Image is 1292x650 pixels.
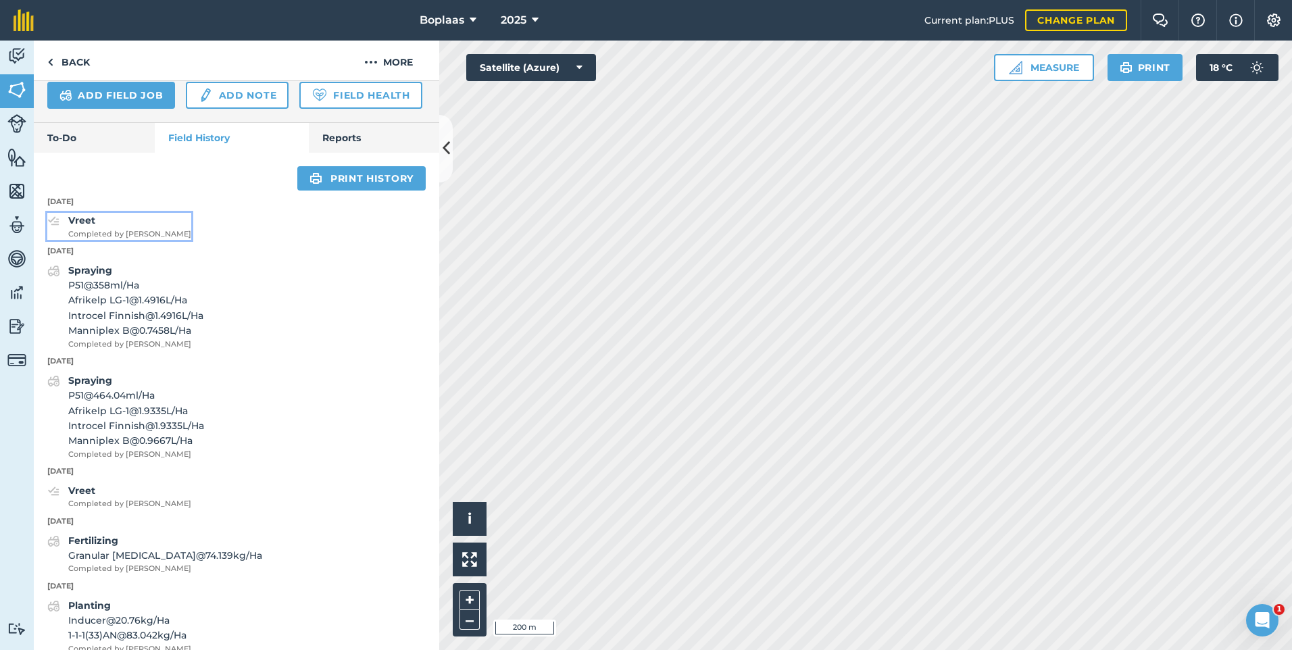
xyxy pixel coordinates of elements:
[47,598,60,614] img: svg+xml;base64,PD94bWwgdmVyc2lvbj0iMS4wIiBlbmNvZGluZz0idXRmLTgiPz4KPCEtLSBHZW5lcmF0b3I6IEFkb2JlIE...
[1246,604,1278,636] iframe: Intercom live chat
[68,498,191,510] span: Completed by [PERSON_NAME]
[7,80,26,100] img: svg+xml;base64,PHN2ZyB4bWxucz0iaHR0cDovL3d3dy53My5vcmcvMjAwMC9zdmciIHdpZHRoPSI1NiIgaGVpZ2h0PSI2MC...
[68,323,203,338] span: Manniplex B @ 0.7458 L / Ha
[47,373,60,389] img: svg+xml;base64,PD94bWwgdmVyc2lvbj0iMS4wIiBlbmNvZGluZz0idXRmLTgiPz4KPCEtLSBHZW5lcmF0b3I6IEFkb2JlIE...
[59,87,72,103] img: svg+xml;base64,PD94bWwgdmVyc2lvbj0iMS4wIiBlbmNvZGluZz0idXRmLTgiPz4KPCEtLSBHZW5lcmF0b3I6IEFkb2JlIE...
[1152,14,1168,27] img: Two speech bubbles overlapping with the left bubble in the forefront
[14,9,34,31] img: fieldmargin Logo
[34,580,439,593] p: [DATE]
[47,483,60,499] img: svg+xml;base64,PD94bWwgdmVyc2lvbj0iMS4wIiBlbmNvZGluZz0idXRmLTgiPz4KPCEtLSBHZW5lcmF0b3I6IEFkb2JlIE...
[7,114,26,133] img: svg+xml;base64,PD94bWwgdmVyc2lvbj0iMS4wIiBlbmNvZGluZz0idXRmLTgiPz4KPCEtLSBHZW5lcmF0b3I6IEFkb2JlIE...
[68,339,203,351] span: Completed by [PERSON_NAME]
[34,516,439,528] p: [DATE]
[186,82,289,109] a: Add note
[297,166,426,191] a: Print history
[68,563,262,575] span: Completed by [PERSON_NAME]
[68,278,203,293] span: P51 @ 358 ml / Ha
[68,433,204,448] span: Manniplex B @ 0.9667 L / Ha
[420,12,464,28] span: Boplaas
[68,599,111,611] strong: Planting
[68,418,204,433] span: Introcel Finnish @ 1.9335 L / Ha
[7,249,26,269] img: svg+xml;base64,PD94bWwgdmVyc2lvbj0iMS4wIiBlbmNvZGluZz0idXRmLTgiPz4KPCEtLSBHZW5lcmF0b3I6IEFkb2JlIE...
[7,351,26,370] img: svg+xml;base64,PD94bWwgdmVyc2lvbj0iMS4wIiBlbmNvZGluZz0idXRmLTgiPz4KPCEtLSBHZW5lcmF0b3I6IEFkb2JlIE...
[1266,14,1282,27] img: A cog icon
[468,510,472,527] span: i
[68,613,191,628] span: Inducer @ 20.76 kg / Ha
[47,82,175,109] a: Add field job
[7,46,26,66] img: svg+xml;base64,PD94bWwgdmVyc2lvbj0iMS4wIiBlbmNvZGluZz0idXRmLTgiPz4KPCEtLSBHZW5lcmF0b3I6IEFkb2JlIE...
[7,316,26,336] img: svg+xml;base64,PD94bWwgdmVyc2lvbj0iMS4wIiBlbmNvZGluZz0idXRmLTgiPz4KPCEtLSBHZW5lcmF0b3I6IEFkb2JlIE...
[462,552,477,567] img: Four arrows, one pointing top left, one top right, one bottom right and the last bottom left
[7,282,26,303] img: svg+xml;base64,PD94bWwgdmVyc2lvbj0iMS4wIiBlbmNvZGluZz0idXRmLTgiPz4KPCEtLSBHZW5lcmF0b3I6IEFkb2JlIE...
[453,502,487,536] button: i
[7,147,26,168] img: svg+xml;base64,PHN2ZyB4bWxucz0iaHR0cDovL3d3dy53My5vcmcvMjAwMC9zdmciIHdpZHRoPSI1NiIgaGVpZ2h0PSI2MC...
[47,483,191,510] a: VreetCompleted by [PERSON_NAME]
[7,622,26,635] img: svg+xml;base64,PD94bWwgdmVyc2lvbj0iMS4wIiBlbmNvZGluZz0idXRmLTgiPz4KPCEtLSBHZW5lcmF0b3I6IEFkb2JlIE...
[47,533,60,549] img: svg+xml;base64,PD94bWwgdmVyc2lvbj0iMS4wIiBlbmNvZGluZz0idXRmLTgiPz4KPCEtLSBHZW5lcmF0b3I6IEFkb2JlIE...
[994,54,1094,81] button: Measure
[68,484,95,497] strong: Vreet
[1229,12,1243,28] img: svg+xml;base64,PHN2ZyB4bWxucz0iaHR0cDovL3d3dy53My5vcmcvMjAwMC9zdmciIHdpZHRoPSIxNyIgaGVpZ2h0PSIxNy...
[68,308,203,323] span: Introcel Finnish @ 1.4916 L / Ha
[47,213,191,240] a: VreetCompleted by [PERSON_NAME]
[68,534,118,547] strong: Fertilizing
[1196,54,1278,81] button: 18 °C
[68,628,191,643] span: 1-1-1(33)AN @ 83.042 kg / Ha
[68,264,112,276] strong: Spraying
[1025,9,1127,31] a: Change plan
[34,196,439,208] p: [DATE]
[34,41,103,80] a: Back
[198,87,213,103] img: svg+xml;base64,PD94bWwgdmVyc2lvbj0iMS4wIiBlbmNvZGluZz0idXRmLTgiPz4KPCEtLSBHZW5lcmF0b3I6IEFkb2JlIE...
[68,374,112,386] strong: Spraying
[459,590,480,610] button: +
[68,403,204,418] span: Afrikelp LG-1 @ 1.9335 L / Ha
[68,228,191,241] span: Completed by [PERSON_NAME]
[459,610,480,630] button: –
[68,449,204,461] span: Completed by [PERSON_NAME]
[309,170,322,186] img: svg+xml;base64,PHN2ZyB4bWxucz0iaHR0cDovL3d3dy53My5vcmcvMjAwMC9zdmciIHdpZHRoPSIxOSIgaGVpZ2h0PSIyNC...
[47,533,262,575] a: FertilizingGranular [MEDICAL_DATA]@74.139kg/HaCompleted by [PERSON_NAME]
[68,388,204,403] span: P51 @ 464.04 ml / Ha
[364,54,378,70] img: svg+xml;base64,PHN2ZyB4bWxucz0iaHR0cDovL3d3dy53My5vcmcvMjAwMC9zdmciIHdpZHRoPSIyMCIgaGVpZ2h0PSIyNC...
[68,548,262,563] span: Granular [MEDICAL_DATA] @ 74.139 kg / Ha
[1243,54,1270,81] img: svg+xml;base64,PD94bWwgdmVyc2lvbj0iMS4wIiBlbmNvZGluZz0idXRmLTgiPz4KPCEtLSBHZW5lcmF0b3I6IEFkb2JlIE...
[7,181,26,201] img: svg+xml;base64,PHN2ZyB4bWxucz0iaHR0cDovL3d3dy53My5vcmcvMjAwMC9zdmciIHdpZHRoPSI1NiIgaGVpZ2h0PSI2MC...
[155,123,308,153] a: Field History
[1190,14,1206,27] img: A question mark icon
[1274,604,1285,615] span: 1
[34,355,439,368] p: [DATE]
[47,373,204,461] a: SprayingP51@464.04ml/HaAfrikelp LG-1@1.9335L/HaIntrocel Finnish@1.9335L/HaManniplex B@0.9667L/HaC...
[309,123,439,153] a: Reports
[34,466,439,478] p: [DATE]
[299,82,422,109] a: Field Health
[501,12,526,28] span: 2025
[68,293,203,307] span: Afrikelp LG-1 @ 1.4916 L / Ha
[47,213,60,229] img: svg+xml;base64,PD94bWwgdmVyc2lvbj0iMS4wIiBlbmNvZGluZz0idXRmLTgiPz4KPCEtLSBHZW5lcmF0b3I6IEFkb2JlIE...
[47,54,53,70] img: svg+xml;base64,PHN2ZyB4bWxucz0iaHR0cDovL3d3dy53My5vcmcvMjAwMC9zdmciIHdpZHRoPSI5IiBoZWlnaHQ9IjI0Ii...
[338,41,439,80] button: More
[1120,59,1133,76] img: svg+xml;base64,PHN2ZyB4bWxucz0iaHR0cDovL3d3dy53My5vcmcvMjAwMC9zdmciIHdpZHRoPSIxOSIgaGVpZ2h0PSIyNC...
[68,214,95,226] strong: Vreet
[466,54,596,81] button: Satellite (Azure)
[47,263,203,351] a: SprayingP51@358ml/HaAfrikelp LG-1@1.4916L/HaIntrocel Finnish@1.4916L/HaManniplex B@0.7458L/HaComp...
[34,123,155,153] a: To-Do
[1210,54,1233,81] span: 18 ° C
[7,215,26,235] img: svg+xml;base64,PD94bWwgdmVyc2lvbj0iMS4wIiBlbmNvZGluZz0idXRmLTgiPz4KPCEtLSBHZW5lcmF0b3I6IEFkb2JlIE...
[34,245,439,257] p: [DATE]
[1009,61,1022,74] img: Ruler icon
[1108,54,1183,81] button: Print
[924,13,1014,28] span: Current plan : PLUS
[47,263,60,279] img: svg+xml;base64,PD94bWwgdmVyc2lvbj0iMS4wIiBlbmNvZGluZz0idXRmLTgiPz4KPCEtLSBHZW5lcmF0b3I6IEFkb2JlIE...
